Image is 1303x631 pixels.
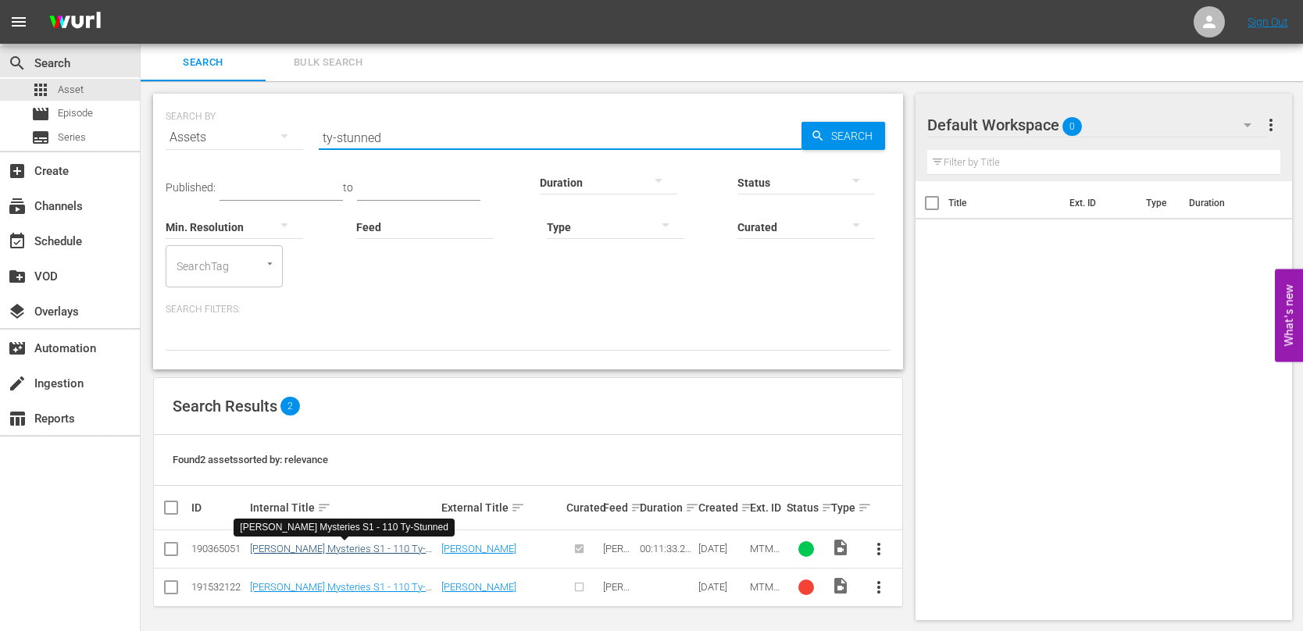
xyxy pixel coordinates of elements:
[8,339,27,358] span: Automation
[31,105,50,123] span: Episode
[801,122,885,150] button: Search
[821,501,835,515] span: sort
[166,303,891,316] p: Search Filters:
[860,569,898,606] button: more_vert
[9,12,28,31] span: menu
[275,54,381,72] span: Bulk Search
[8,409,27,428] span: Reports
[191,501,245,514] div: ID
[831,538,850,557] span: Video
[750,543,780,566] span: MTM110F
[1262,116,1280,134] span: more_vert
[603,543,635,601] span: [PERSON_NAME] Mysteries S1
[1060,181,1137,225] th: Ext. ID
[8,232,27,251] span: Schedule
[8,302,27,321] span: Overlays
[640,543,694,554] div: 00:11:33.205
[927,103,1266,147] div: Default Workspace
[948,181,1060,225] th: Title
[698,581,745,593] div: [DATE]
[166,116,303,159] div: Assets
[511,501,525,515] span: sort
[441,543,516,554] a: [PERSON_NAME]
[58,105,93,121] span: Episode
[173,454,328,465] span: Found 2 assets sorted by: relevance
[1137,181,1180,225] th: Type
[630,501,644,515] span: sort
[8,54,27,73] span: Search
[250,581,432,604] a: [PERSON_NAME] Mysteries S1 - 110 Ty-Stunned
[441,581,516,593] a: [PERSON_NAME]
[1248,16,1288,28] a: Sign Out
[787,498,826,517] div: Status
[1275,269,1303,362] button: Open Feedback Widget
[750,501,782,514] div: Ext. ID
[262,256,277,271] button: Open
[173,397,277,415] span: Search Results
[58,82,84,98] span: Asset
[869,578,888,597] span: more_vert
[31,128,50,147] span: subtitles
[31,80,50,99] span: Asset
[150,54,256,72] span: Search
[825,122,885,150] span: Search
[685,501,699,515] span: sort
[37,4,112,41] img: ans4CAIJ8jUAAAAAAAAAAAAAAAAAAAAAAAAgQb4GAAAAAAAAAAAAAAAAAAAAAAAAJMjXAAAAAAAAAAAAAAAAAAAAAAAAgAT5G...
[58,130,86,145] span: Series
[750,581,780,604] span: MTM110F
[640,498,694,517] div: Duration
[250,543,432,566] a: [PERSON_NAME] Mysteries S1 - 110 Ty-Stunned
[860,530,898,568] button: more_vert
[698,498,745,517] div: Created
[8,267,27,286] span: VOD
[741,501,755,515] span: sort
[166,181,216,194] span: Published:
[250,498,437,517] div: Internal Title
[1262,106,1280,144] button: more_vert
[8,197,27,216] span: Channels
[566,501,598,514] div: Curated
[343,181,353,194] span: to
[280,397,300,415] span: 2
[1180,181,1273,225] th: Duration
[191,543,245,554] div: 190365051
[191,581,245,593] div: 191532122
[831,576,850,595] span: Video
[831,498,856,517] div: Type
[603,498,635,517] div: Feed
[8,162,27,180] span: Create
[698,543,745,554] div: [DATE]
[441,498,562,517] div: External Title
[240,521,448,534] div: [PERSON_NAME] Mysteries S1 - 110 Ty-Stunned
[8,374,27,393] span: Ingestion
[317,501,331,515] span: sort
[1062,110,1082,143] span: 0
[869,540,888,558] span: more_vert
